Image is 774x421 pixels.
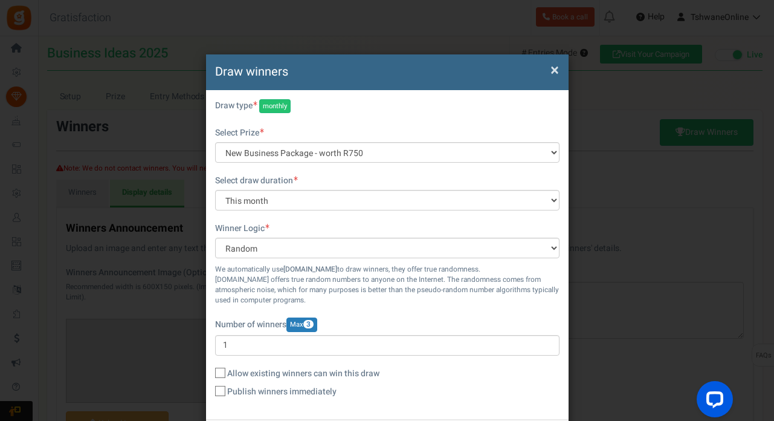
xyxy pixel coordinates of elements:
span: Publish winners immediately [227,386,337,398]
span: Allow existing winners can win this draw [227,368,379,380]
b: [DOMAIN_NAME] [283,264,337,275]
label: Winner Logic [215,223,269,235]
span: Max [286,318,317,332]
button: Close [550,64,559,77]
span: × [550,59,559,82]
span: 3 [303,320,314,328]
label: Number of winners [215,318,317,332]
h4: Draw winners [215,64,560,81]
label: Select draw duration [215,175,298,187]
label: Draw type [215,100,257,112]
span: monthly [259,99,291,114]
label: Select Prize [215,127,264,139]
small: We automatically use to draw winners, they offer true randomness. [DOMAIN_NAME] offers true rando... [215,264,560,305]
